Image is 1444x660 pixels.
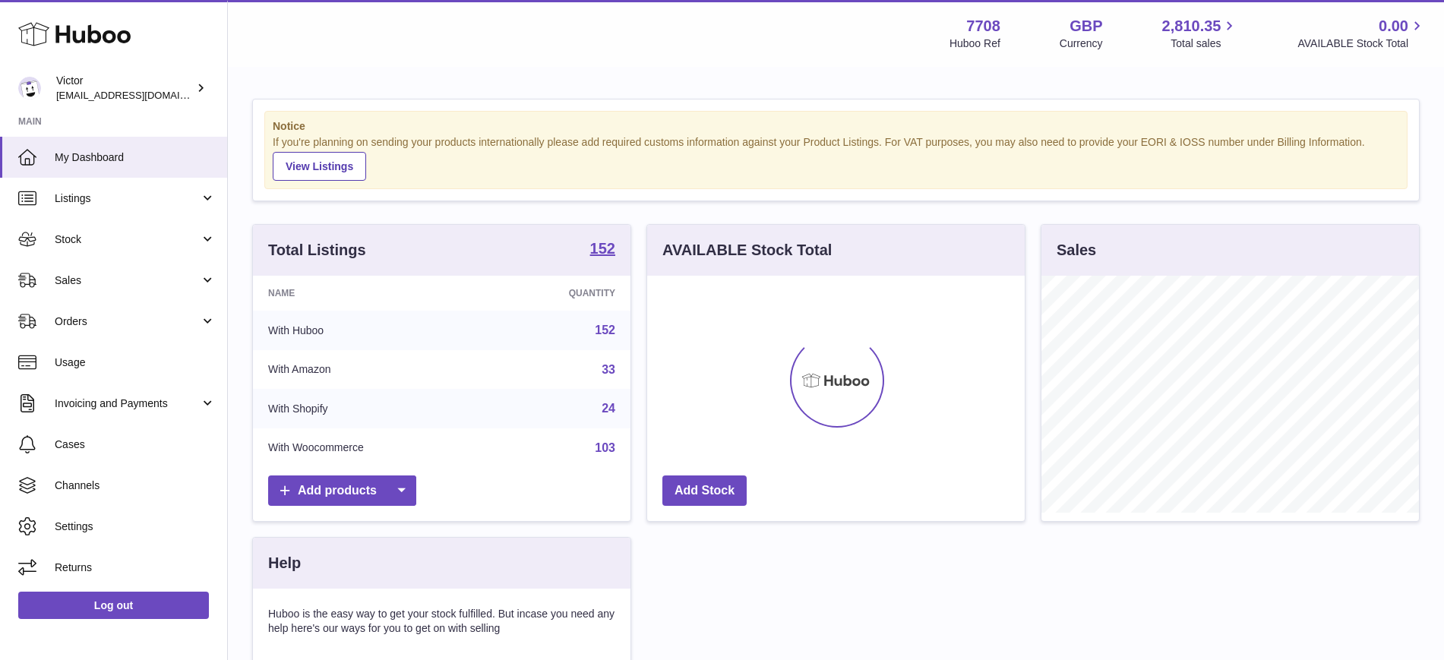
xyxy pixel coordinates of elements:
a: 33 [602,363,615,376]
strong: Notice [273,119,1399,134]
h3: Help [268,553,301,573]
span: Stock [55,232,200,247]
a: View Listings [273,152,366,181]
h3: AVAILABLE Stock Total [662,240,832,261]
span: 2,810.35 [1162,16,1221,36]
div: Huboo Ref [950,36,1000,51]
h3: Sales [1057,240,1096,261]
th: Name [253,276,487,311]
th: Quantity [487,276,630,311]
strong: 7708 [966,16,1000,36]
td: With Huboo [253,311,487,350]
span: Sales [55,273,200,288]
span: Invoicing and Payments [55,396,200,411]
span: Returns [55,561,216,575]
a: 24 [602,402,615,415]
img: internalAdmin-7708@internal.huboo.com [18,77,41,99]
strong: GBP [1070,16,1102,36]
div: If you're planning on sending your products internationally please add required customs informati... [273,135,1399,181]
a: 103 [595,441,615,454]
span: 0.00 [1379,16,1408,36]
span: My Dashboard [55,150,216,165]
a: Add products [268,475,416,507]
td: With Amazon [253,350,487,390]
a: 0.00 AVAILABLE Stock Total [1297,16,1426,51]
span: Orders [55,314,200,329]
a: 152 [590,241,615,259]
span: [EMAIL_ADDRESS][DOMAIN_NAME] [56,89,223,101]
td: With Woocommerce [253,428,487,468]
div: Victor [56,74,193,103]
a: 152 [595,324,615,336]
div: Currency [1060,36,1103,51]
span: Listings [55,191,200,206]
td: With Shopify [253,389,487,428]
h3: Total Listings [268,240,366,261]
a: Log out [18,592,209,619]
span: Total sales [1171,36,1238,51]
span: AVAILABLE Stock Total [1297,36,1426,51]
span: Cases [55,437,216,452]
span: Usage [55,355,216,370]
a: 2,810.35 Total sales [1162,16,1239,51]
span: Settings [55,519,216,534]
span: Channels [55,478,216,493]
strong: 152 [590,241,615,256]
a: Add Stock [662,475,747,507]
p: Huboo is the easy way to get your stock fulfilled. But incase you need any help here's our ways f... [268,607,615,636]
